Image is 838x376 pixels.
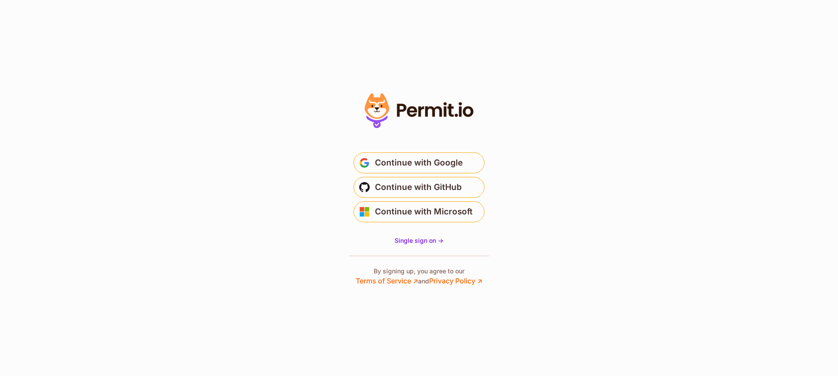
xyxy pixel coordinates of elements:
button: Continue with GitHub [354,177,484,198]
span: Continue with Google [375,156,463,170]
p: By signing up, you agree to our and [356,267,482,286]
a: Terms of Service ↗ [356,276,418,285]
button: Continue with Microsoft [354,201,484,222]
a: Privacy Policy ↗ [429,276,482,285]
span: Single sign on -> [395,237,443,244]
span: Continue with GitHub [375,180,462,194]
a: Single sign on -> [395,236,443,245]
span: Continue with Microsoft [375,205,473,219]
button: Continue with Google [354,152,484,173]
